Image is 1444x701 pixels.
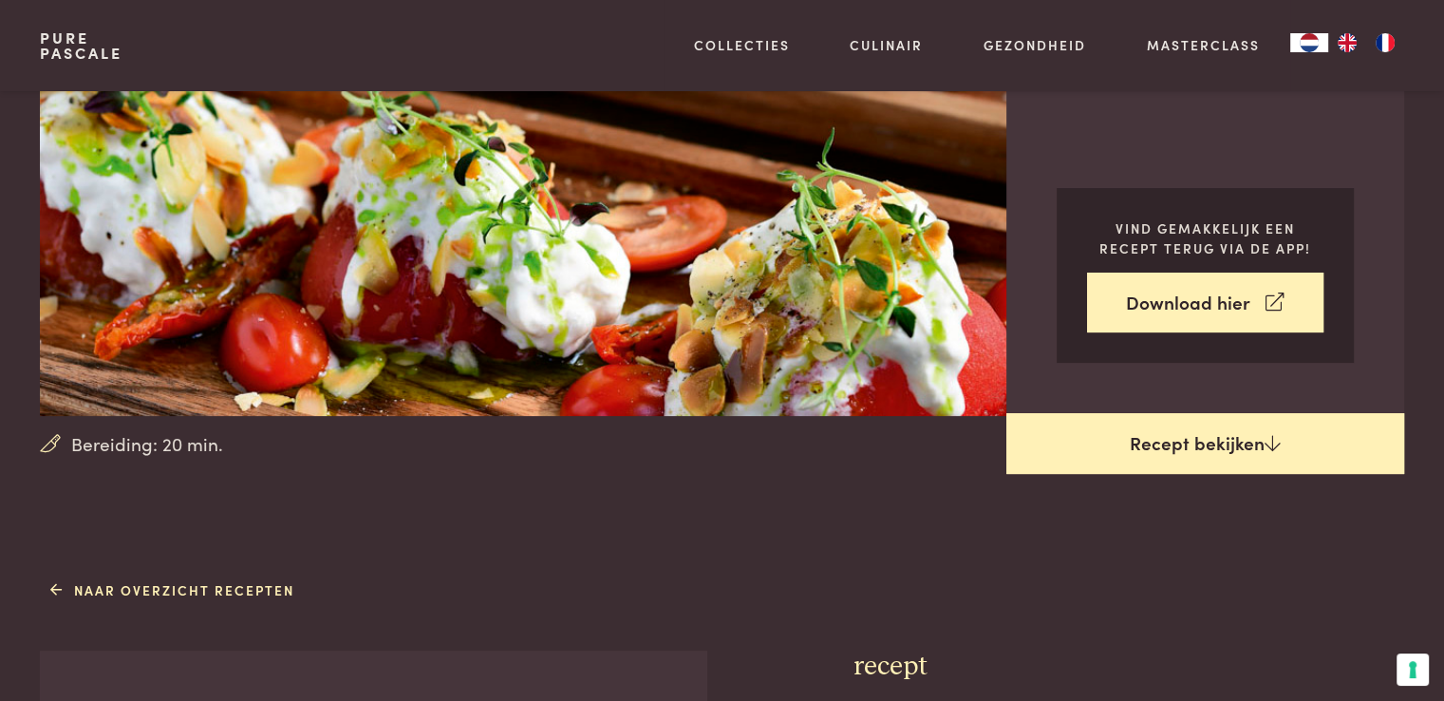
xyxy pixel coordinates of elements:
[1087,273,1323,332] a: Download hier
[50,580,294,600] a: Naar overzicht recepten
[71,430,223,458] span: Bereiding: 20 min.
[40,30,122,61] a: PurePascale
[694,35,790,55] a: Collecties
[1290,33,1404,52] aside: Language selected: Nederlands
[1290,33,1328,52] div: Language
[1147,35,1260,55] a: Masterclass
[1366,33,1404,52] a: FR
[853,651,1404,684] h3: recept
[1006,413,1404,474] a: Recept bekijken
[850,35,923,55] a: Culinair
[1290,33,1328,52] a: NL
[1087,218,1323,257] p: Vind gemakkelijk een recept terug via de app!
[1328,33,1366,52] a: EN
[1328,33,1404,52] ul: Language list
[1397,654,1429,686] button: Uw voorkeuren voor toestemming voor trackingtechnologieën
[984,35,1086,55] a: Gezondheid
